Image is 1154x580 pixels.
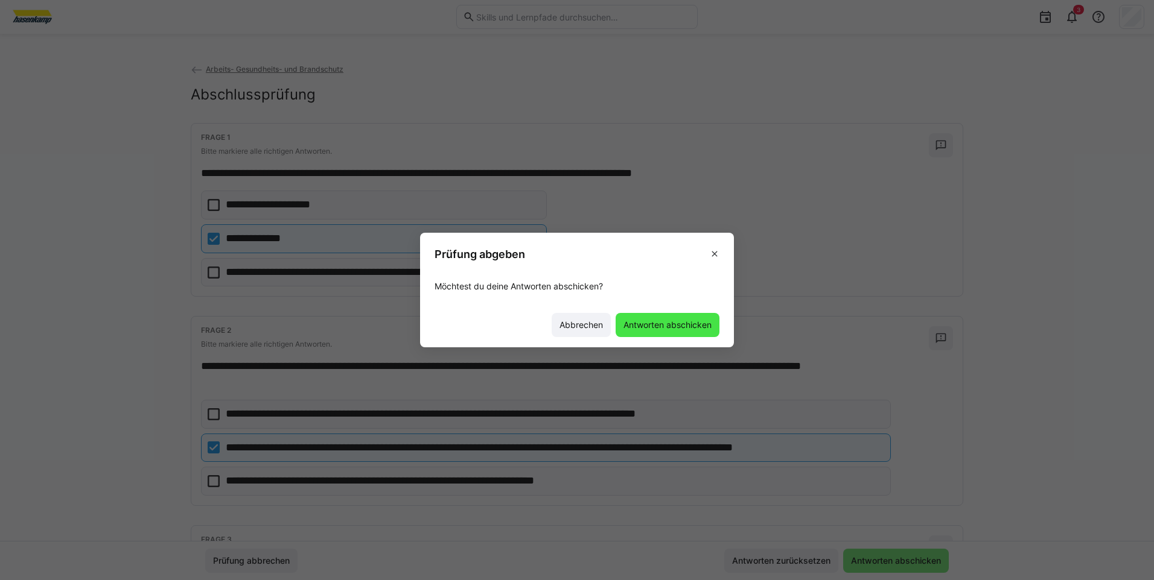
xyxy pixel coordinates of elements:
button: Antworten abschicken [616,313,719,337]
p: Möchtest du deine Antworten abschicken? [435,280,719,292]
span: Antworten abschicken [622,319,713,331]
span: Abbrechen [558,319,605,331]
h3: Prüfung abgeben [435,247,525,261]
button: Abbrechen [552,313,611,337]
